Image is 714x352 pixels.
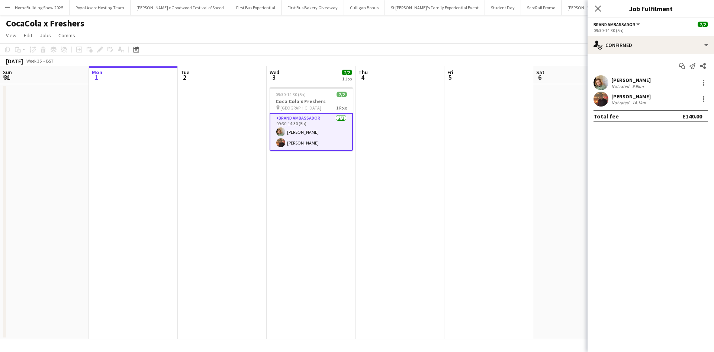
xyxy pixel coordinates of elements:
div: [DATE] [6,57,23,65]
span: Sat [536,69,544,76]
span: Tue [181,69,189,76]
span: 6 [535,73,544,82]
button: First Bus Bakery Giveaway [282,0,344,15]
button: Culligan Bonus [344,0,385,15]
span: 4 [357,73,368,82]
a: Jobs [37,31,54,40]
span: 2/2 [698,22,708,27]
span: 2/2 [337,92,347,97]
span: Mon [92,69,102,76]
a: Comms [55,31,78,40]
h1: CocaCola x Freshers [6,18,84,29]
div: 9.9km [631,83,645,89]
span: 09:30-14:30 (5h) [276,92,306,97]
button: Student Day [485,0,521,15]
div: [PERSON_NAME] [611,93,651,100]
span: Brand Ambassador [594,22,635,27]
div: 09:30-14:30 (5h) [594,28,708,33]
button: Royal Ascot Hosting Team [70,0,131,15]
span: Week 35 [25,58,43,64]
span: 1 Role [336,105,347,111]
span: 2/2 [342,70,352,75]
span: 2 [180,73,189,82]
span: 1 [91,73,102,82]
span: 3 [268,73,279,82]
div: Confirmed [588,36,714,54]
a: View [3,31,19,40]
span: 31 [2,73,12,82]
div: 14.1km [631,100,647,105]
span: [GEOGRAPHIC_DATA] [280,105,321,111]
div: £140.00 [682,112,702,120]
a: Edit [21,31,35,40]
span: Thu [358,69,368,76]
div: 1 Job [342,76,352,82]
div: Not rated [611,100,631,105]
span: View [6,32,16,39]
span: Comms [58,32,75,39]
div: [PERSON_NAME] [611,77,651,83]
span: Edit [24,32,32,39]
button: ScotRail Promo [521,0,562,15]
div: Not rated [611,83,631,89]
span: Sun [3,69,12,76]
app-card-role: Brand Ambassador2/209:30-14:30 (5h)[PERSON_NAME][PERSON_NAME] [270,113,353,151]
button: Brand Ambassador [594,22,641,27]
h3: Coca Cola x Freshers [270,98,353,105]
button: First Bus Experiential [230,0,282,15]
div: Total fee [594,112,619,120]
button: [PERSON_NAME] x Goodwood Festival of Speed [131,0,230,15]
span: 5 [446,73,453,82]
span: Wed [270,69,279,76]
app-job-card: 09:30-14:30 (5h)2/2Coca Cola x Freshers [GEOGRAPHIC_DATA]1 RoleBrand Ambassador2/209:30-14:30 (5h... [270,87,353,151]
h3: Job Fulfilment [588,4,714,13]
span: Fri [447,69,453,76]
button: St [PERSON_NAME]'s Family Experiential Event [385,0,485,15]
span: Jobs [40,32,51,39]
div: BST [46,58,54,64]
button: [PERSON_NAME] TripAdvisor Dog Event [562,0,647,15]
